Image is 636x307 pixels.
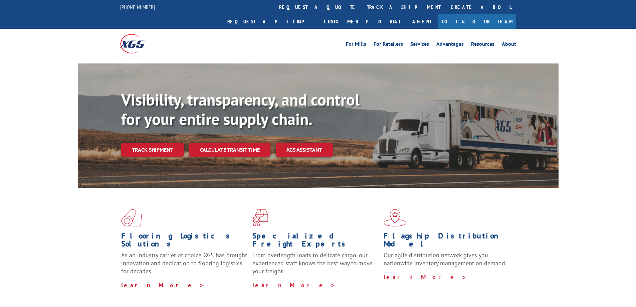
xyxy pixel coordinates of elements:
span: As an industry carrier of choice, XGS has brought innovation and dedication to flooring logistics... [121,251,247,275]
a: Resources [471,41,494,49]
b: Visibility, transparency, and control for your entire supply chain. [121,89,360,129]
a: Services [410,41,429,49]
a: Calculate transit time [189,143,270,157]
a: [PHONE_NUMBER] [120,4,155,10]
p: From overlength loads to delicate cargo, our experienced staff knows the best way to move your fr... [252,251,379,281]
h1: Specialized Freight Experts [252,232,379,251]
a: Customer Portal [319,14,406,29]
img: xgs-icon-focused-on-flooring-red [252,209,268,226]
a: For Retailers [374,41,403,49]
a: Learn More > [384,273,467,281]
a: Track shipment [121,143,184,157]
a: Agent [406,14,438,29]
h1: Flagship Distribution Model [384,232,510,251]
a: For Mills [346,41,366,49]
a: Learn More > [252,281,336,289]
img: xgs-icon-flagship-distribution-model-red [384,209,407,226]
img: xgs-icon-total-supply-chain-intelligence-red [121,209,142,226]
a: Learn More > [121,281,204,289]
a: XGS ASSISTANT [276,143,333,157]
a: Join Our Team [438,14,516,29]
a: About [502,41,516,49]
h1: Flooring Logistics Solutions [121,232,247,251]
span: Our agile distribution network gives you nationwide inventory management on demand. [384,251,506,267]
a: Advantages [436,41,464,49]
a: Request a pickup [222,14,319,29]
